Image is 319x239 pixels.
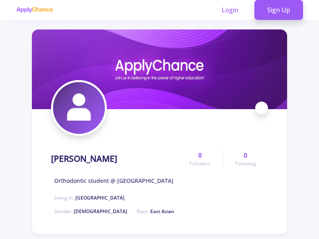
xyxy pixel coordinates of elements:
span: 0 [244,151,247,160]
img: Milad Saeediavatar [53,82,105,134]
img: Milad Saeedicover image [32,29,287,109]
span: East Asian [150,208,174,215]
h1: [PERSON_NAME] [51,154,117,164]
span: Orthodontic student @ [GEOGRAPHIC_DATA] [54,176,173,185]
img: applychance logo text only [16,7,53,13]
span: Followers [189,160,211,167]
a: 0Following [223,151,268,167]
span: 0 [198,151,202,160]
a: 0Followers [177,151,223,167]
span: Living in : [54,194,124,201]
span: [GEOGRAPHIC_DATA] [75,194,124,201]
span: Gender : [54,208,127,215]
span: Following [235,160,256,167]
span: [DEMOGRAPHIC_DATA] [74,208,127,215]
span: Race : [137,208,174,215]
